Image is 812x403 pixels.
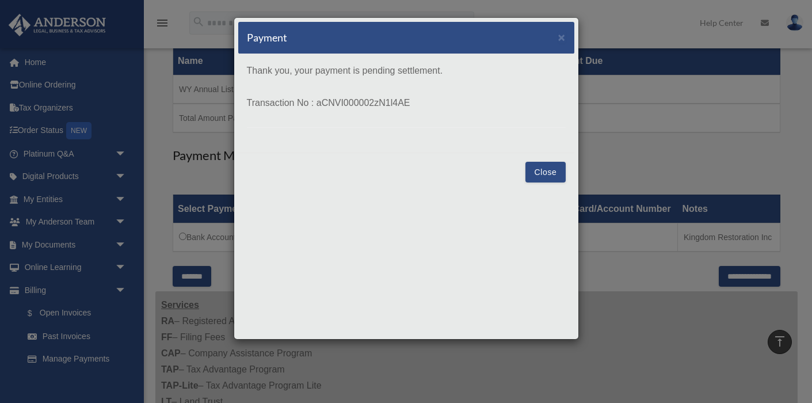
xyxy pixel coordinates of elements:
h5: Payment [247,31,287,45]
button: Close [558,31,566,43]
button: Close [525,162,565,183]
p: Thank you, your payment is pending settlement. [247,63,566,79]
p: Transaction No : aCNVI000002zN1l4AE [247,95,566,111]
span: × [558,31,566,44]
